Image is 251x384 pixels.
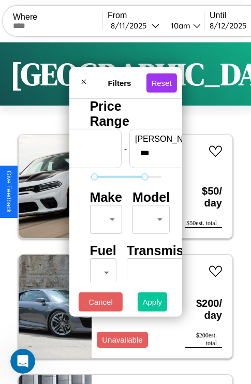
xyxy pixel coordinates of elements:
div: 10am [166,21,193,31]
label: min price [28,135,116,144]
label: [PERSON_NAME] [135,135,223,144]
p: Unavailable [102,333,142,347]
div: $ 200 est. total [185,332,222,348]
h3: $ 50 / day [185,175,222,219]
div: 8 / 11 / 2025 [111,21,152,31]
button: Reset [146,73,176,92]
div: Give Feedback [5,171,12,213]
h4: Make [90,190,122,205]
h4: Price Range [90,99,161,129]
h4: Transmission [127,243,210,258]
div: $ 50 est. total [185,219,222,228]
p: - [124,141,127,155]
button: Apply [138,292,168,312]
label: From [108,11,204,20]
button: 8/11/2025 [108,20,163,31]
iframe: Intercom live chat [10,349,35,374]
h4: Model [132,190,170,205]
button: 10am [163,20,204,31]
label: Where [13,12,102,22]
h4: Filters [93,78,146,87]
h4: Fuel [90,243,116,258]
button: Cancel [79,292,123,312]
h3: $ 200 / day [185,287,222,332]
